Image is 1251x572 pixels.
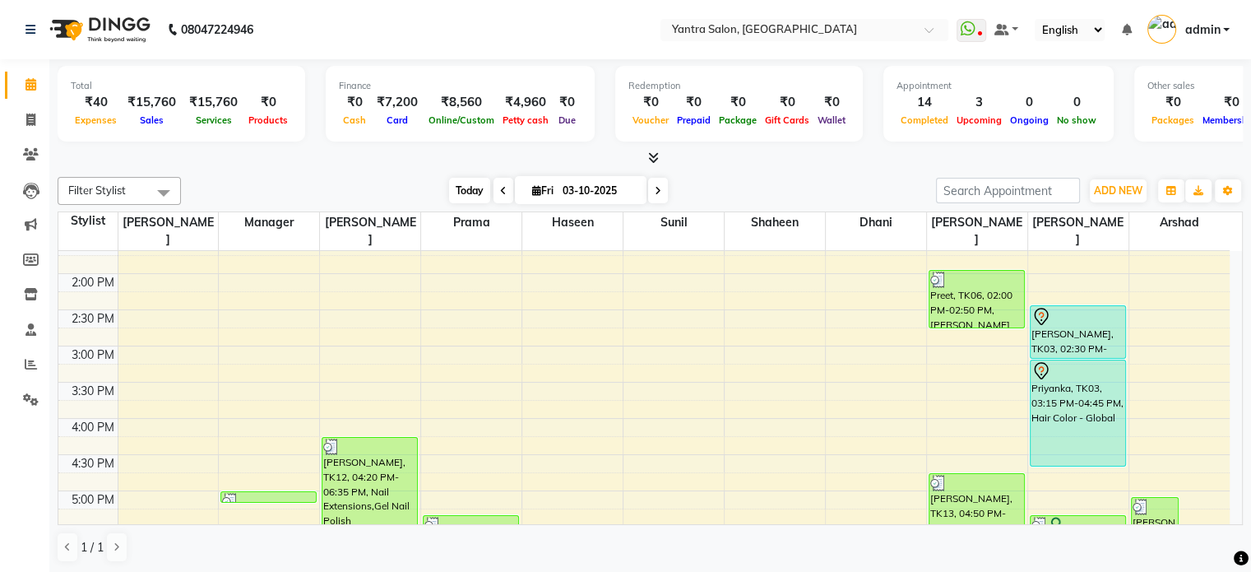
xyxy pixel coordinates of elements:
div: Preet, TK06, 02:00 PM-02:50 PM, [PERSON_NAME] Trim,Hair Cut - [DEMOGRAPHIC_DATA] [929,271,1024,328]
div: Finance [339,79,581,93]
div: ₹0 [553,93,581,112]
div: Appointment [897,79,1100,93]
span: Wallet [813,114,850,126]
div: 4:30 PM [68,455,118,472]
span: Card [382,114,412,126]
div: Redemption [628,79,850,93]
span: [PERSON_NAME] [927,212,1027,250]
div: 14 [897,93,952,112]
div: Stylist [58,212,118,230]
div: 5:00 PM [68,491,118,509]
span: Cash [339,114,370,126]
div: 3:30 PM [68,383,118,400]
span: Sunil [623,212,724,233]
div: [PERSON_NAME], TK09, 05:25 PM-05:45 PM, Blow Dry [1031,516,1125,537]
div: ₹0 [339,93,370,112]
img: logo [42,7,155,53]
span: Dhani [826,212,926,233]
img: admin [1147,15,1176,44]
div: ₹0 [628,93,673,112]
div: ₹0 [761,93,813,112]
span: Sales [136,114,168,126]
div: 0 [1006,93,1053,112]
span: Packages [1147,114,1198,126]
span: [PERSON_NAME] [320,212,420,250]
input: Search Appointment [936,178,1080,203]
span: Services [192,114,236,126]
span: Upcoming [952,114,1006,126]
div: ₹15,760 [121,93,183,112]
span: Prepaid [673,114,715,126]
span: 1 / 1 [81,539,104,556]
div: ₹0 [244,93,292,112]
div: ₹0 [673,93,715,112]
span: Fri [528,184,558,197]
div: 0 [1053,93,1100,112]
div: ₹8,560 [424,93,498,112]
button: ADD NEW [1090,179,1147,202]
div: ₹7,200 [370,93,424,112]
div: Priyanka, TK03, 03:15 PM-04:45 PM, Hair Color - Global [1031,360,1125,466]
span: Expenses [71,114,121,126]
div: 4:00 PM [68,419,118,436]
div: ₹0 [1147,93,1198,112]
div: ₹40 [71,93,121,112]
input: 2025-10-03 [558,179,640,203]
div: 2:00 PM [68,274,118,291]
div: YANTRA [DEMOGRAPHIC_DATA], TK11, 05:25 PM-06:10 PM, JC Hydra Boost Facial [424,516,518,567]
span: Due [554,114,580,126]
span: Arshad [1129,212,1230,233]
div: ₹0 [813,93,850,112]
span: Ongoing [1006,114,1053,126]
span: Products [244,114,292,126]
span: Manager [219,212,319,233]
span: Prama [421,212,521,233]
div: 3:00 PM [68,346,118,364]
span: Filter Stylist [68,184,126,197]
div: YANTRA [DEMOGRAPHIC_DATA], TK08, 05:05 PM-05:06 PM, Pro Misc [221,492,316,502]
span: Today [449,178,490,203]
b: 08047224946 [181,7,253,53]
div: [PERSON_NAME], TK03, 02:30 PM-03:15 PM, Hair Cut - [DEMOGRAPHIC_DATA] [1031,306,1125,358]
span: Shaheen [725,212,825,233]
span: Online/Custom [424,114,498,126]
span: No show [1053,114,1100,126]
div: 2:30 PM [68,310,118,328]
span: admin [1184,21,1220,39]
div: [PERSON_NAME], TK10, 05:10 PM-05:55 PM, Hair Cut - [DEMOGRAPHIC_DATA] [1132,498,1179,549]
span: [PERSON_NAME] [1028,212,1128,250]
span: [PERSON_NAME] [118,212,219,250]
div: Total [71,79,292,93]
span: Petty cash [498,114,553,126]
span: Haseen [522,212,623,233]
span: ADD NEW [1094,184,1142,197]
div: ₹0 [715,93,761,112]
div: ₹15,760 [183,93,244,112]
div: 3 [952,93,1006,112]
span: Voucher [628,114,673,126]
span: Package [715,114,761,126]
span: Completed [897,114,952,126]
div: ₹4,960 [498,93,553,112]
span: Gift Cards [761,114,813,126]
